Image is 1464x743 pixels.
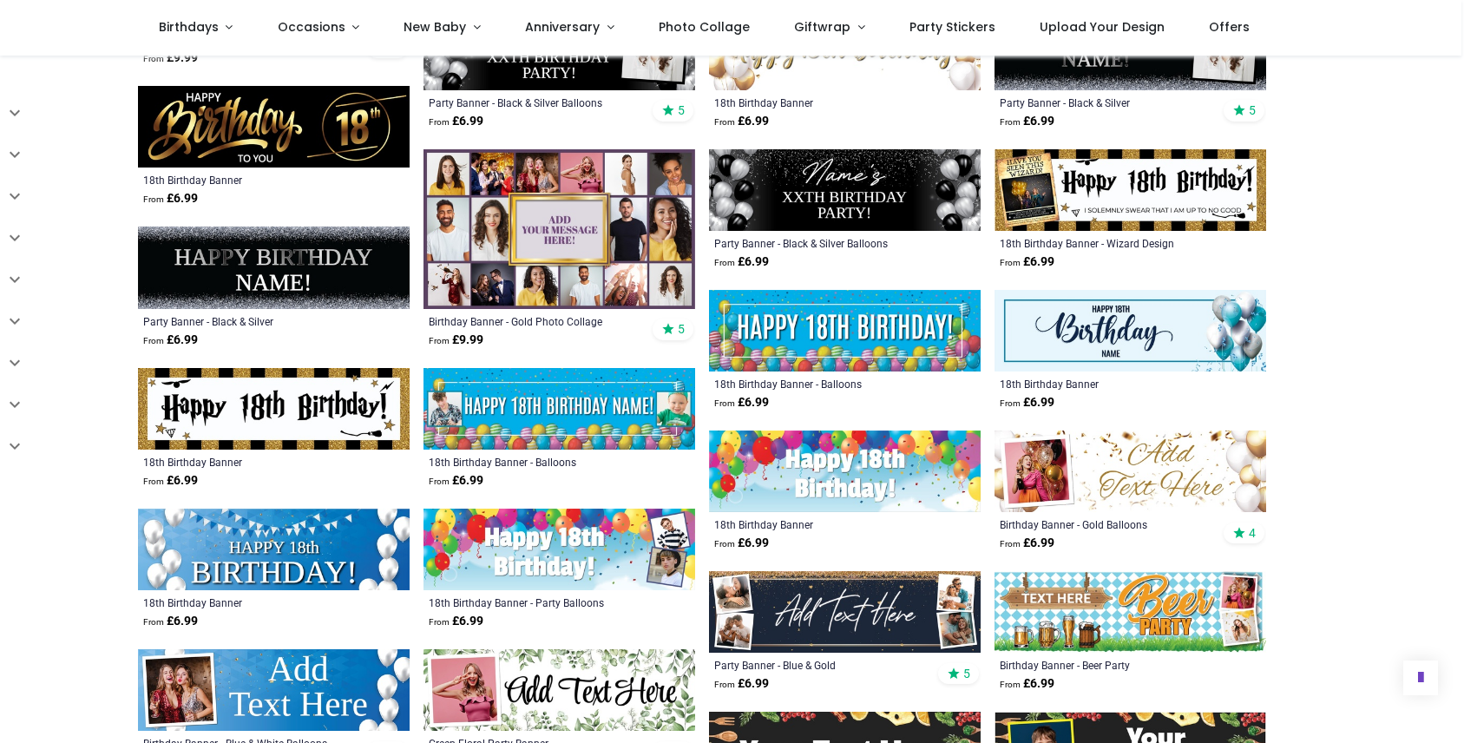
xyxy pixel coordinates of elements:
a: Party Banner - Black & Silver [1000,95,1209,109]
img: Personalised Birthday Banner - Beer Party - Custom Text & 2 Photo Upload [995,571,1266,653]
span: 5 [963,666,970,681]
a: 18th Birthday Banner - Party Balloons [429,595,638,609]
strong: £ 6.99 [143,472,198,490]
strong: £ 6.99 [429,113,483,130]
img: Personalised Green Floral Party Banner - 1 Photo Upload [423,649,695,731]
span: From [1000,258,1021,267]
span: From [143,477,164,486]
span: Offers [1209,18,1250,36]
img: Happy 18th Birthday Banner - Black & Gold [138,86,410,168]
span: From [714,680,735,689]
img: Happy 18th Birthday Banner - Balloons - Custom Text [709,290,981,371]
span: 5 [678,102,685,118]
strong: £ 6.99 [143,613,198,630]
a: Birthday Banner - Gold Photo Collage [429,314,638,328]
span: 4 [1249,525,1256,541]
a: 18th Birthday Banner [714,517,923,531]
span: Party Stickers [909,18,995,36]
span: From [714,117,735,127]
img: Personalised Birthday Backdrop Banner - Gold Photo Collage - 16 Photo Upload [423,149,695,309]
a: Birthday Banner - Beer Party [1000,658,1209,672]
span: From [714,539,735,549]
img: Personalised Happy Birthday Banner - Blue & White Balloons - 1 Photo Upload [138,649,410,731]
span: From [429,336,450,345]
a: 18th Birthday Banner [143,595,352,609]
strong: £ 6.99 [429,472,483,490]
strong: £ 6.99 [1000,253,1054,271]
a: Party Banner - Black & Silver Balloons [429,95,638,109]
strong: £ 6.99 [143,190,198,207]
strong: £ 6.99 [1000,394,1054,411]
img: Happy 18th Birthday Banner - Blue & White [138,509,410,590]
span: New Baby [404,18,466,36]
img: Personalised Party Banner - Black & Silver - Custom Text [138,227,410,308]
span: From [1000,398,1021,408]
a: 18th Birthday Banner - Balloons [714,377,923,391]
img: Happy 18th Birthday Banner - Blue White Balloons [995,290,1266,371]
strong: £ 6.99 [1000,675,1054,693]
span: From [1000,539,1021,549]
a: 18th Birthday Banner [143,173,352,187]
span: From [1000,680,1021,689]
span: From [143,54,164,63]
a: 18th Birthday Banner - Wizard Design [1000,236,1209,250]
strong: £ 9.99 [143,49,198,67]
span: Occasions [278,18,345,36]
strong: £ 6.99 [714,675,769,693]
img: Personalised Happy Birthday Banner - Gold Balloons - 1 Photo Upload [995,431,1266,512]
strong: £ 6.99 [714,535,769,552]
a: 18th Birthday Banner [143,455,352,469]
span: From [429,477,450,486]
a: 18th Birthday Banner [1000,377,1209,391]
span: From [429,117,450,127]
strong: £ 6.99 [1000,113,1054,130]
strong: £ 6.99 [429,613,483,630]
strong: £ 6.99 [714,113,769,130]
span: 5 [678,321,685,337]
span: Upload Your Design [1040,18,1165,36]
strong: £ 6.99 [1000,535,1054,552]
img: Happy 18th Birthday Banner - Wizard Witch Design [138,368,410,450]
img: Personalised Happy 18th Birthday Banner - Balloons - 2 Photo Upload [423,368,695,450]
a: 18th Birthday Banner - Balloons [429,455,638,469]
span: From [143,617,164,627]
span: From [714,398,735,408]
span: Birthdays [159,18,219,36]
strong: £ 6.99 [143,332,198,349]
img: Personalised Happy 18th Birthday Banner - Wizard Design - 1 Photo Upload [995,149,1266,231]
a: Party Banner - Black & Silver [143,314,352,328]
div: Party Banner - Black & Silver Balloons [714,236,923,250]
div: Birthday Banner - Gold Balloons [1000,517,1209,531]
span: Giftwrap [794,18,850,36]
span: From [714,258,735,267]
span: From [429,617,450,627]
strong: £ 6.99 [714,394,769,411]
img: Personalised Party Banner - Blue & Gold - Custom Text & 4 Photo Upload [709,571,981,653]
span: From [1000,117,1021,127]
span: 5 [1249,102,1256,118]
span: From [143,194,164,204]
a: Party Banner - Blue & Gold [714,658,923,672]
img: Personalised Party Banner - Black & Silver Balloons - Custom Text [709,149,981,231]
span: Photo Collage [659,18,750,36]
strong: £ 6.99 [714,253,769,271]
a: 18th Birthday Banner [714,95,923,109]
img: Personalised Happy 18th Birthday Banner - Party Balloons - 2 Photo Upload [423,509,695,590]
img: Happy 18th Birthday Banner - Party Balloons [709,431,981,512]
